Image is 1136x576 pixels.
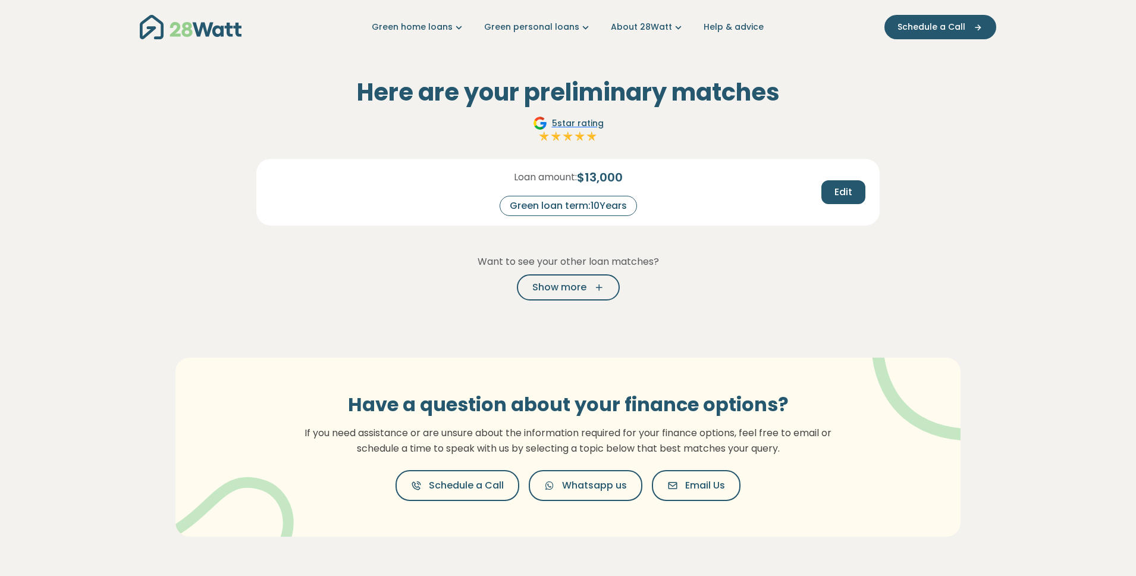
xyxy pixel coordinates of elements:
[562,130,574,142] img: Full star
[514,170,577,184] span: Loan amount:
[256,254,880,270] p: Want to see your other loan matches?
[529,470,642,501] button: Whatsapp us
[884,15,996,39] button: Schedule a Call
[1077,519,1136,576] iframe: Chat Widget
[297,425,839,456] p: If you need assistance or are unsure about the information required for your finance options, fee...
[256,78,880,107] h2: Here are your preliminary matches
[652,470,740,501] button: Email Us
[821,180,865,204] button: Edit
[586,130,598,142] img: Full star
[297,393,839,416] h3: Have a question about your finance options?
[532,280,586,295] span: Show more
[562,478,627,493] span: Whatsapp us
[611,21,685,33] a: About 28Watt
[533,116,547,130] img: Google
[538,130,550,142] img: Full star
[897,21,965,33] span: Schedule a Call
[704,21,764,33] a: Help & advice
[517,274,620,300] button: Show more
[577,168,623,186] span: $ 13,000
[140,15,241,39] img: 28Watt
[841,325,996,441] img: vector
[372,21,465,33] a: Green home loans
[167,446,294,565] img: vector
[484,21,592,33] a: Green personal loans
[429,478,504,493] span: Schedule a Call
[574,130,586,142] img: Full star
[500,196,637,216] div: Green loan term: 10 Years
[685,478,725,493] span: Email Us
[834,185,852,199] span: Edit
[396,470,519,501] button: Schedule a Call
[550,130,562,142] img: Full star
[140,12,996,42] nav: Main navigation
[531,116,605,145] a: Google5star ratingFull starFull starFull starFull starFull star
[552,117,604,130] span: 5 star rating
